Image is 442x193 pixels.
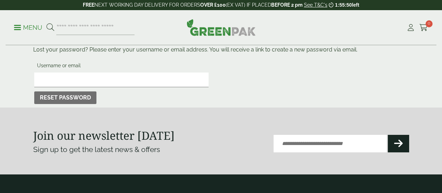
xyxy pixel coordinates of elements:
[271,2,303,8] strong: BEFORE 2 pm
[352,2,359,8] span: left
[14,23,42,32] p: Menu
[33,46,409,54] p: Lost your password? Please enter your username or email address. You will receive a link to creat...
[335,2,352,8] span: 1:55:50
[406,24,415,31] i: My Account
[419,22,428,33] a: 0
[33,128,175,143] strong: Join our newsletter [DATE]
[426,20,433,27] span: 0
[34,91,96,104] button: Reset password
[187,19,256,36] img: GreenPak Supplies
[83,2,94,8] strong: FREE
[200,2,226,8] strong: OVER £100
[304,2,327,8] a: See T&C's
[14,23,42,30] a: Menu
[33,144,202,155] p: Sign up to get the latest news & offers
[419,24,428,31] i: Cart
[34,61,209,73] label: Username or email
